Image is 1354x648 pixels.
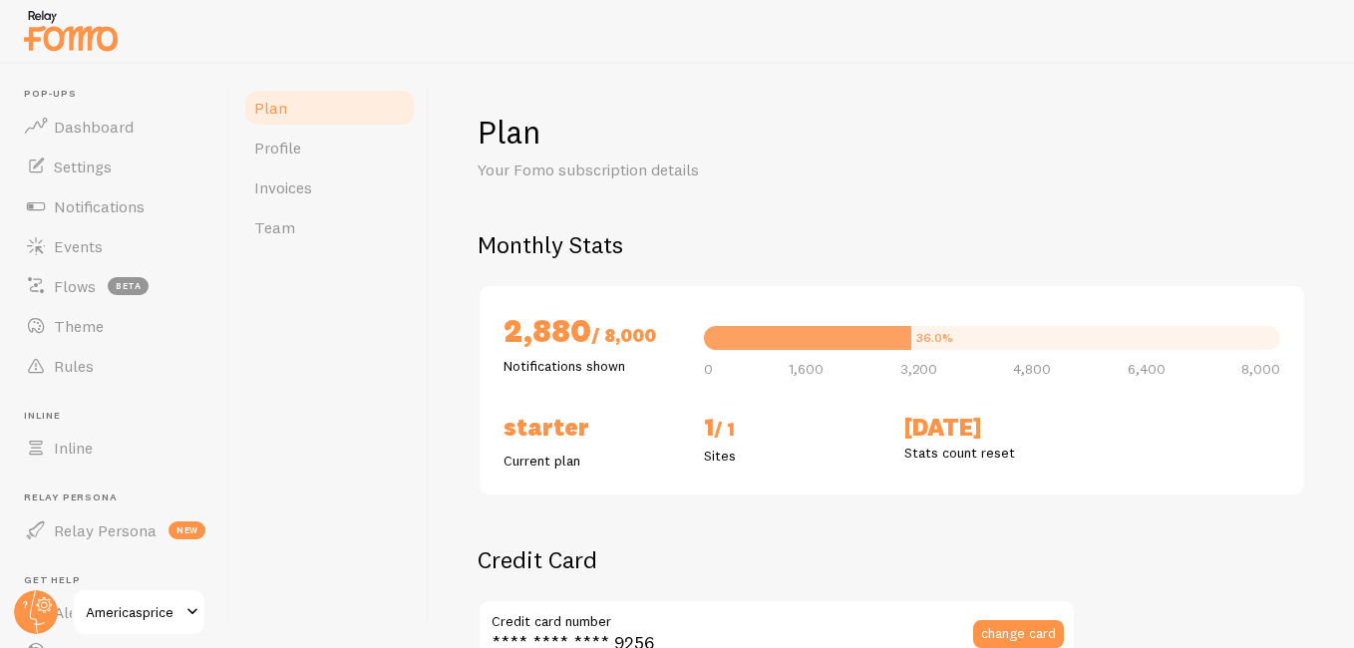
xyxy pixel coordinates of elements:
span: 8,000 [1241,362,1280,376]
p: Your Fomo subscription details [478,159,956,181]
span: Profile [254,138,301,158]
a: Invoices [242,167,417,207]
img: fomo-relay-logo-orange.svg [21,5,121,56]
p: Current plan [504,451,680,471]
span: Pop-ups [24,88,217,101]
h2: Monthly Stats [478,229,1306,260]
span: 6,400 [1128,362,1166,376]
span: new [169,521,205,539]
h2: 1 [704,412,880,446]
span: Settings [54,157,112,176]
p: Notifications shown [504,356,680,376]
a: Plan [242,88,417,128]
span: change card [981,626,1056,640]
span: Plan [254,98,287,118]
a: Americasprice [72,588,206,636]
a: Profile [242,128,417,167]
span: 0 [704,362,713,376]
span: Dashboard [54,117,134,137]
h2: Credit Card [478,544,1076,575]
span: 3,200 [900,362,937,376]
h1: Plan [478,112,1306,153]
span: Get Help [24,574,217,587]
a: Rules [12,346,217,386]
a: Dashboard [12,107,217,147]
span: Rules [54,356,94,376]
span: Notifications [54,196,145,216]
p: Sites [704,446,880,466]
h2: 2,880 [504,310,680,356]
span: 1,600 [789,362,824,376]
a: Inline [12,428,217,468]
a: Relay Persona new [12,510,217,550]
span: Team [254,217,295,237]
span: Relay Persona [24,491,217,504]
a: Flows beta [12,266,217,306]
a: Events [12,226,217,266]
span: / 1 [714,418,735,441]
span: Americasprice [86,600,180,624]
h2: [DATE] [904,412,1081,443]
a: Settings [12,147,217,186]
span: beta [108,277,149,295]
div: 36.0% [916,332,953,344]
span: Theme [54,316,104,336]
button: change card [973,620,1064,648]
span: Inline [24,410,217,423]
span: Relay Persona [54,520,157,540]
span: / 8,000 [591,324,656,347]
a: Notifications [12,186,217,226]
span: 4,800 [1013,362,1051,376]
a: Team [242,207,417,247]
h2: Starter [504,412,680,443]
a: Theme [12,306,217,346]
label: Credit card number [478,599,1076,633]
span: Inline [54,438,93,458]
span: Invoices [254,177,312,197]
span: Events [54,236,103,256]
p: Stats count reset [904,443,1081,463]
span: Flows [54,276,96,296]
